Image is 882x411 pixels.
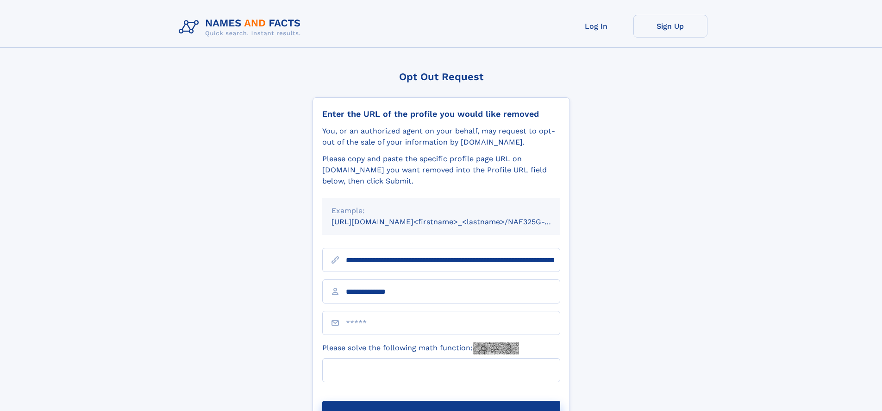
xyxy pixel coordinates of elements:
div: Opt Out Request [313,71,570,82]
div: Please copy and paste the specific profile page URL on [DOMAIN_NAME] you want removed into the Pr... [322,153,560,187]
a: Sign Up [633,15,707,38]
small: [URL][DOMAIN_NAME]<firstname>_<lastname>/NAF325G-xxxxxxxx [332,217,578,226]
div: You, or an authorized agent on your behalf, may request to opt-out of the sale of your informatio... [322,126,560,148]
a: Log In [559,15,633,38]
div: Example: [332,205,551,216]
img: Logo Names and Facts [175,15,308,40]
label: Please solve the following math function: [322,342,519,354]
div: Enter the URL of the profile you would like removed [322,109,560,119]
